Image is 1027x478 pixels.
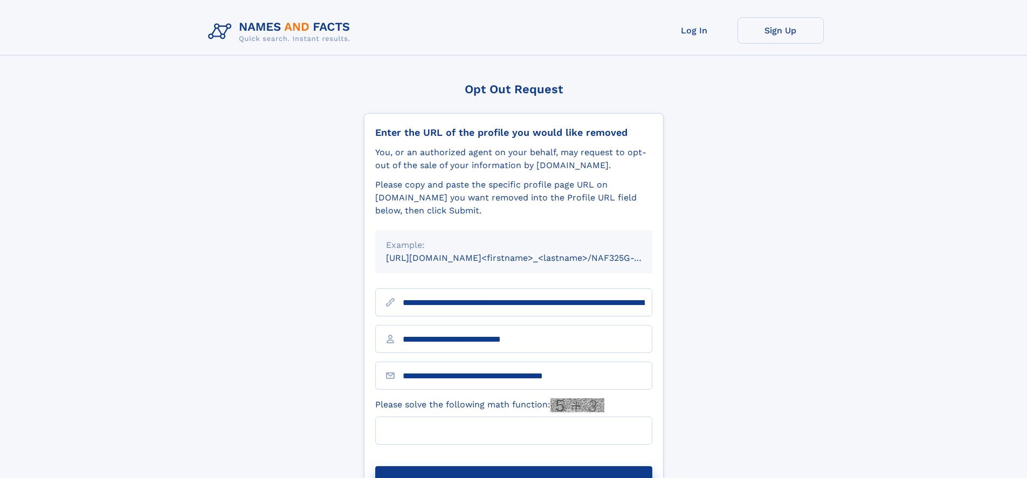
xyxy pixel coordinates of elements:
div: Enter the URL of the profile you would like removed [375,127,652,138]
div: Example: [386,239,642,252]
label: Please solve the following math function: [375,398,604,412]
img: Logo Names and Facts [204,17,359,46]
div: Please copy and paste the specific profile page URL on [DOMAIN_NAME] you want removed into the Pr... [375,178,652,217]
a: Log In [651,17,737,44]
div: You, or an authorized agent on your behalf, may request to opt-out of the sale of your informatio... [375,146,652,172]
a: Sign Up [737,17,824,44]
div: Opt Out Request [364,82,664,96]
small: [URL][DOMAIN_NAME]<firstname>_<lastname>/NAF325G-xxxxxxxx [386,253,673,263]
